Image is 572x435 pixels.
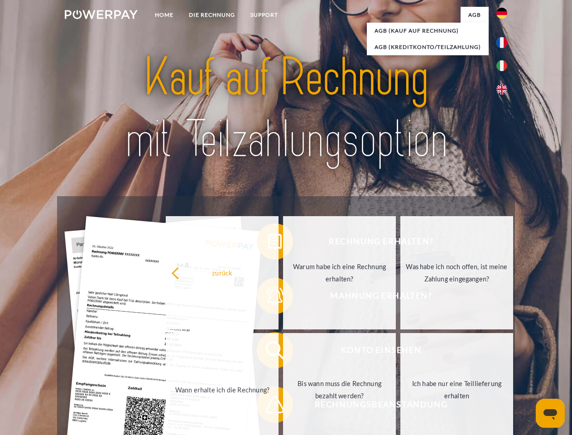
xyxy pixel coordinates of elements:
[400,216,513,329] a: Was habe ich noch offen, ist meine Zahlung eingegangen?
[406,261,508,285] div: Was habe ich noch offen, ist meine Zahlung eingegangen?
[367,39,489,55] a: AGB (Kreditkonto/Teilzahlung)
[288,377,390,402] div: Bis wann muss die Rechnung bezahlt werden?
[536,399,565,428] iframe: Schaltfläche zum Öffnen des Messaging-Fensters
[461,7,489,23] a: agb
[367,23,489,39] a: AGB (Kauf auf Rechnung)
[171,383,273,396] div: Wann erhalte ich die Rechnung?
[87,43,485,174] img: title-powerpay_de.svg
[406,377,508,402] div: Ich habe nur eine Teillieferung erhalten
[496,37,507,48] img: fr
[243,7,286,23] a: SUPPORT
[171,266,273,279] div: zurück
[181,7,243,23] a: DIE RECHNUNG
[496,84,507,95] img: en
[496,8,507,19] img: de
[496,60,507,71] img: it
[147,7,181,23] a: Home
[65,10,138,19] img: logo-powerpay-white.svg
[288,261,390,285] div: Warum habe ich eine Rechnung erhalten?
